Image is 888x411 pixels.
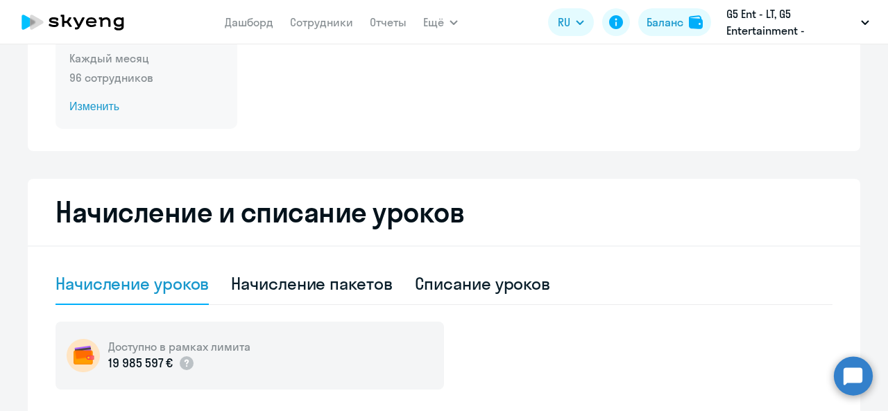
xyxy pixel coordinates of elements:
[719,6,876,39] button: G5 Ent - LT, G5 Entertainment - [GEOGRAPHIC_DATA] / G5 Holdings LTD
[69,98,223,115] span: Изменить
[370,15,407,29] a: Отчеты
[69,69,223,86] p: 96 сотрудников
[108,354,173,372] p: 19 985 597 €
[423,14,444,30] span: Ещё
[638,8,711,36] button: Балансbalance
[726,6,855,39] p: G5 Ent - LT, G5 Entertainment - [GEOGRAPHIC_DATA] / G5 Holdings LTD
[69,50,223,67] p: Каждый месяц
[689,15,703,29] img: balance
[55,195,832,229] h2: Начисление и списание уроков
[231,272,392,295] div: Начисление пакетов
[548,8,594,36] button: RU
[108,339,250,354] h5: Доступно в рамках лимита
[415,272,551,295] div: Списание уроков
[67,339,100,372] img: wallet-circle.png
[225,15,273,29] a: Дашборд
[55,272,209,295] div: Начисление уроков
[423,8,458,36] button: Ещё
[647,14,683,30] div: Баланс
[290,15,353,29] a: Сотрудники
[558,14,570,30] span: RU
